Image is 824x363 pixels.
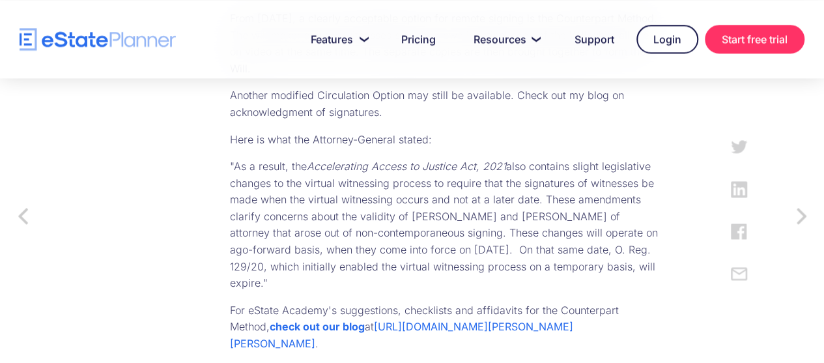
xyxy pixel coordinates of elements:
p: "As a result, the also contains slight legislative changes to the virtual witnessing process to r... [230,158,660,292]
a: [URL][DOMAIN_NAME][PERSON_NAME][PERSON_NAME] [230,320,573,350]
a: home [20,28,176,51]
p: Another modified Circulation Option may still be available. Check out my blog on acknowledgment o... [230,87,660,121]
a: check out our blog [270,320,365,333]
a: Features [295,26,379,52]
a: Support [559,26,630,52]
em: Accelerating Access to Justice Act, 2021 [307,160,506,173]
a: Login [636,25,698,53]
p: Here is what the Attorney-General stated: [230,132,660,149]
a: Pricing [386,26,451,52]
p: For eState Academy's suggestions, checklists and affidavits for the Counterpart Method, at . [230,302,660,353]
a: Start free trial [705,25,804,53]
a: Resources [458,26,552,52]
